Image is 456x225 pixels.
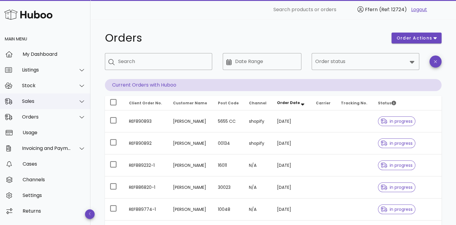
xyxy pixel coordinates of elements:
td: N/A [244,154,272,176]
span: in progress [381,141,413,145]
div: My Dashboard [23,51,86,57]
button: order actions [392,33,442,43]
span: Order Date [277,100,300,105]
th: Customer Name [168,96,213,110]
td: REF886820-1 [124,176,168,198]
th: Status [373,96,442,110]
td: N/A [244,198,272,220]
th: Client Order No. [124,96,168,110]
div: Invoicing and Payments [22,145,71,151]
span: Tracking No. [341,100,367,106]
td: 30023 [213,176,244,198]
div: Listings [22,67,71,73]
p: Current Orders with Huboo [105,79,442,91]
span: Client Order No. [129,100,162,106]
span: Carrier [316,100,331,106]
td: 10048 [213,198,244,220]
td: 00134 [213,132,244,154]
td: [PERSON_NAME] [168,154,213,176]
div: Returns [23,208,86,214]
td: REF890892 [124,132,168,154]
span: (Ref: 12724) [379,6,407,13]
div: Order status [312,53,419,70]
span: in progress [381,119,413,123]
div: Orders [22,114,71,120]
span: order actions [396,35,432,41]
div: Stock [22,83,71,88]
span: Customer Name [173,100,207,106]
span: in progress [381,207,413,211]
td: [PERSON_NAME] [168,176,213,198]
td: REF889232-1 [124,154,168,176]
td: 5655 CC [213,110,244,132]
td: N/A [244,176,272,198]
div: Cases [23,161,86,167]
div: Settings [23,192,86,198]
td: [PERSON_NAME] [168,132,213,154]
td: REF889774-1 [124,198,168,220]
td: [DATE] [272,110,311,132]
td: [DATE] [272,176,311,198]
td: 16011 [213,154,244,176]
div: Channels [23,177,86,182]
th: Post Code [213,96,244,110]
td: shopify [244,132,272,154]
span: Ffern [365,6,378,13]
span: in progress [381,163,413,167]
span: Status [378,100,396,106]
div: Usage [23,130,86,135]
td: [DATE] [272,154,311,176]
td: REF890893 [124,110,168,132]
td: [DATE] [272,198,311,220]
img: Huboo Logo [4,8,52,21]
a: Logout [411,6,427,13]
td: [PERSON_NAME] [168,198,213,220]
th: Channel [244,96,272,110]
div: Sales [22,98,71,104]
span: in progress [381,185,413,189]
td: [PERSON_NAME] [168,110,213,132]
th: Carrier [311,96,336,110]
h1: Orders [105,33,384,43]
td: [DATE] [272,132,311,154]
th: Tracking No. [336,96,373,110]
span: Channel [249,100,266,106]
td: shopify [244,110,272,132]
th: Order Date: Sorted descending. Activate to remove sorting. [272,96,311,110]
span: Post Code [218,100,239,106]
